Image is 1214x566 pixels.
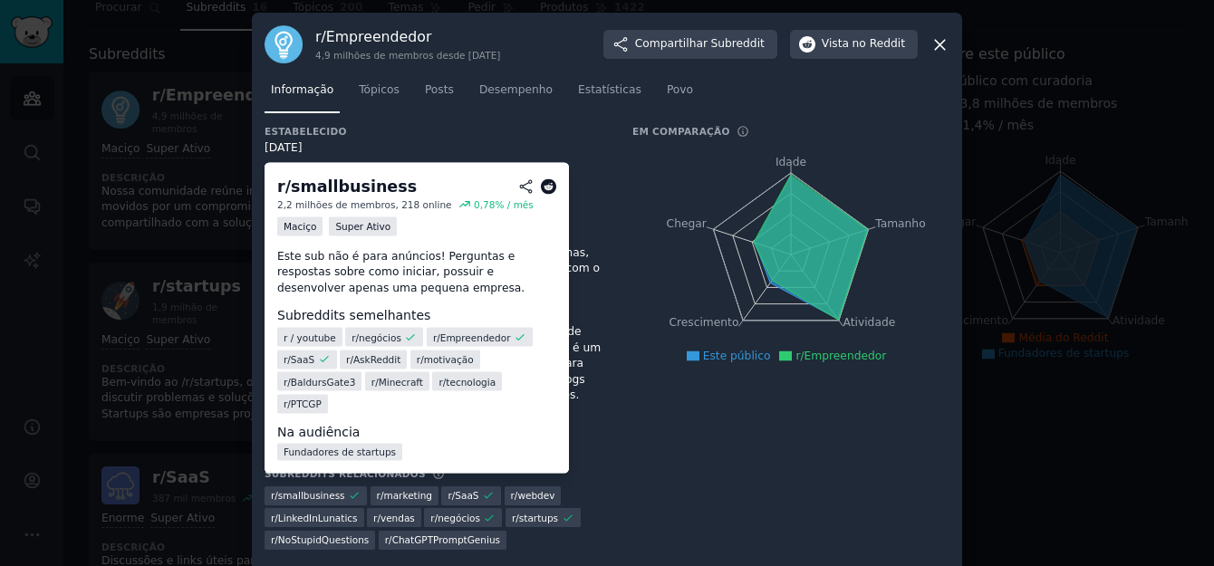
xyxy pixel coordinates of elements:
[265,467,426,480] h3: Subreddits relacionados
[578,82,641,99] span: Estatísticas
[377,489,432,502] span: r/ marketing
[419,76,460,113] a: Posts
[710,36,764,53] span: Subreddit
[373,512,415,524] span: r/vendas
[790,30,918,59] button: Vistano Reddit
[315,49,500,62] div: 4,9 milhões de membros desde [DATE]
[265,140,607,157] div: [DATE]
[315,27,500,46] h3: r/Empreendedor
[265,76,340,113] a: Informação
[511,489,555,502] span: r/ webdev
[632,125,730,138] h3: Em comparação
[660,76,699,113] a: Povo
[843,316,896,329] tspan: Atividade
[853,36,905,53] span: no Reddit
[265,125,607,138] h3: Estabelecido
[277,443,402,460] a: Fundadores de startups
[329,216,397,235] div: Super Ativo
[433,331,511,343] span: r/Empreendedor
[479,82,553,99] span: Desempenho
[277,197,452,210] div: 2,2 milhões de membros, 218 online
[352,331,401,343] span: r/negócios
[277,248,556,296] p: Este sub não é para anúncios! Perguntas e respostas sobre como iniciar, possuir e desenvolver ape...
[635,36,708,53] font: Compartilhar
[352,76,406,113] a: Tópicos
[669,316,738,329] tspan: Crescimento
[776,156,806,168] tspan: Idade
[417,353,474,366] span: r/motivação
[385,533,500,546] span: r/ ChatGPTPromptGenius
[448,489,478,502] span: r/ SaaS
[667,217,708,230] tspan: Chegar
[277,176,417,198] div: r/ smallbusiness
[795,350,886,362] span: r/Empreendedor
[277,216,323,235] div: Maciço
[346,353,400,366] span: r/ AskReddit
[284,375,355,388] span: r/ BaldursGate3
[284,398,322,410] span: r/ PTCGP
[603,30,777,59] button: CompartilharSubreddit
[512,512,558,524] span: r/ startups
[271,489,345,502] span: r/ smallbusiness
[474,197,534,210] div: 0,78% / mês
[359,82,400,99] span: Tópicos
[438,375,496,388] span: r/tecnologia
[430,512,480,524] span: r/negócios
[271,512,358,524] span: r/ LinkedInLunatics
[371,375,423,388] span: r/ Minecraft
[284,331,336,343] span: r / youtube
[822,36,849,53] font: Vista
[284,353,314,366] span: r/ SaaS
[473,76,559,113] a: Desempenho
[425,82,454,99] span: Posts
[703,350,771,362] span: Este público
[667,82,693,99] span: Povo
[874,217,925,230] tspan: Tamanho
[277,305,556,324] dt: Subreddits semelhantes
[572,76,648,113] a: Estatísticas
[277,423,556,442] dt: Na audiência
[271,533,369,546] span: r/ NoStupidQuestions
[265,25,303,63] img: Empresário
[271,82,333,99] span: Informação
